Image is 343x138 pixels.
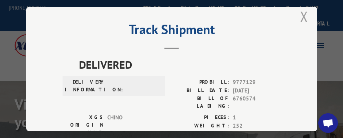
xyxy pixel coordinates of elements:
[318,113,338,133] div: Open chat
[79,56,281,73] span: DELIVERED
[63,24,281,38] h2: Track Shipment
[233,122,281,130] span: 252
[233,95,281,110] span: 6760574
[300,7,308,26] button: Close modal
[172,122,229,130] label: WEIGHT:
[172,78,229,87] label: PROBILL:
[172,87,229,95] label: BILL DATE:
[107,114,156,137] span: CHINO
[63,114,104,137] label: XGS ORIGIN HUB:
[172,114,229,122] label: PIECES:
[65,78,106,94] label: DELIVERY INFORMATION:
[172,95,229,110] label: BILL OF LADING:
[233,114,281,122] span: 1
[233,78,281,87] span: 9777129
[233,87,281,95] span: [DATE]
